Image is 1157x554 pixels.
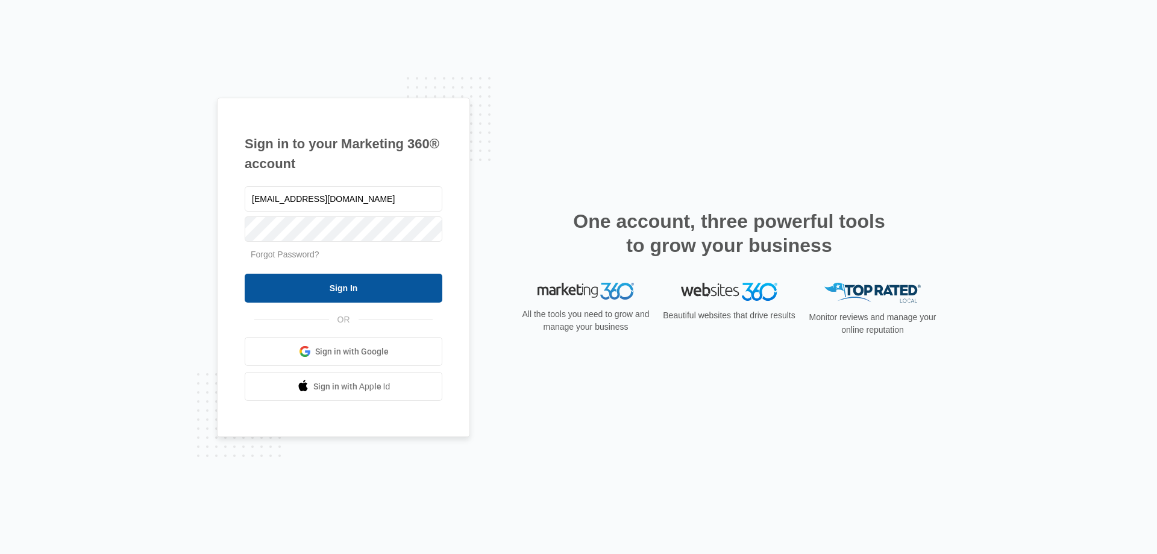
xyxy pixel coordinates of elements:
h1: Sign in to your Marketing 360® account [245,134,442,174]
input: Sign In [245,274,442,303]
h2: One account, three powerful tools to grow your business [569,209,889,257]
a: Sign in with Apple Id [245,372,442,401]
input: Email [245,186,442,212]
span: Sign in with Google [315,345,389,358]
p: All the tools you need to grow and manage your business [518,308,653,333]
span: OR [329,313,359,326]
img: Websites 360 [681,283,777,300]
img: Marketing 360 [538,283,634,300]
img: Top Rated Local [824,283,921,303]
a: Sign in with Google [245,337,442,366]
span: Sign in with Apple Id [313,380,390,393]
p: Beautiful websites that drive results [662,309,797,322]
p: Monitor reviews and manage your online reputation [805,311,940,336]
a: Forgot Password? [251,250,319,259]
